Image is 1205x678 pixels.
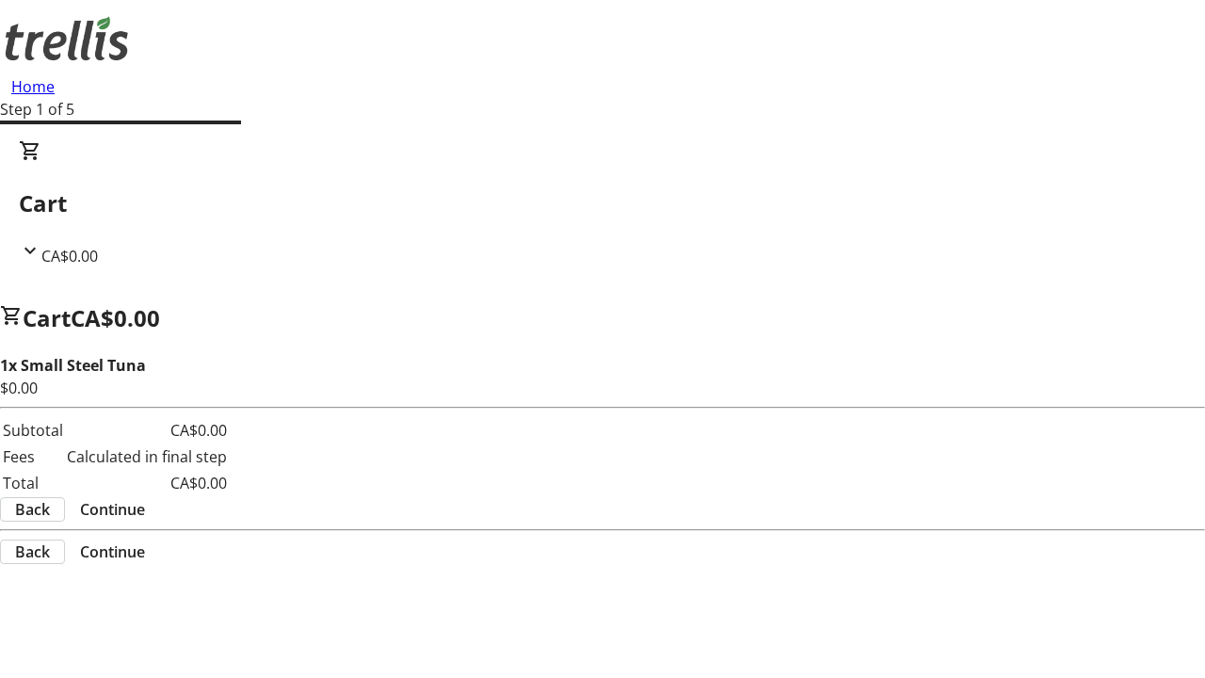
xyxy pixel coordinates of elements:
td: Subtotal [2,418,64,443]
span: CA$0.00 [41,246,98,266]
span: Back [15,541,50,563]
td: Calculated in final step [66,444,228,469]
span: Cart [23,302,71,333]
td: Fees [2,444,64,469]
td: CA$0.00 [66,418,228,443]
td: CA$0.00 [66,471,228,495]
span: Continue [80,498,145,521]
h2: Cart [19,186,1186,220]
button: Continue [65,498,160,521]
div: CartCA$0.00 [19,139,1186,267]
button: Continue [65,541,160,563]
span: Back [15,498,50,521]
span: CA$0.00 [71,302,160,333]
td: Total [2,471,64,495]
span: Continue [80,541,145,563]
